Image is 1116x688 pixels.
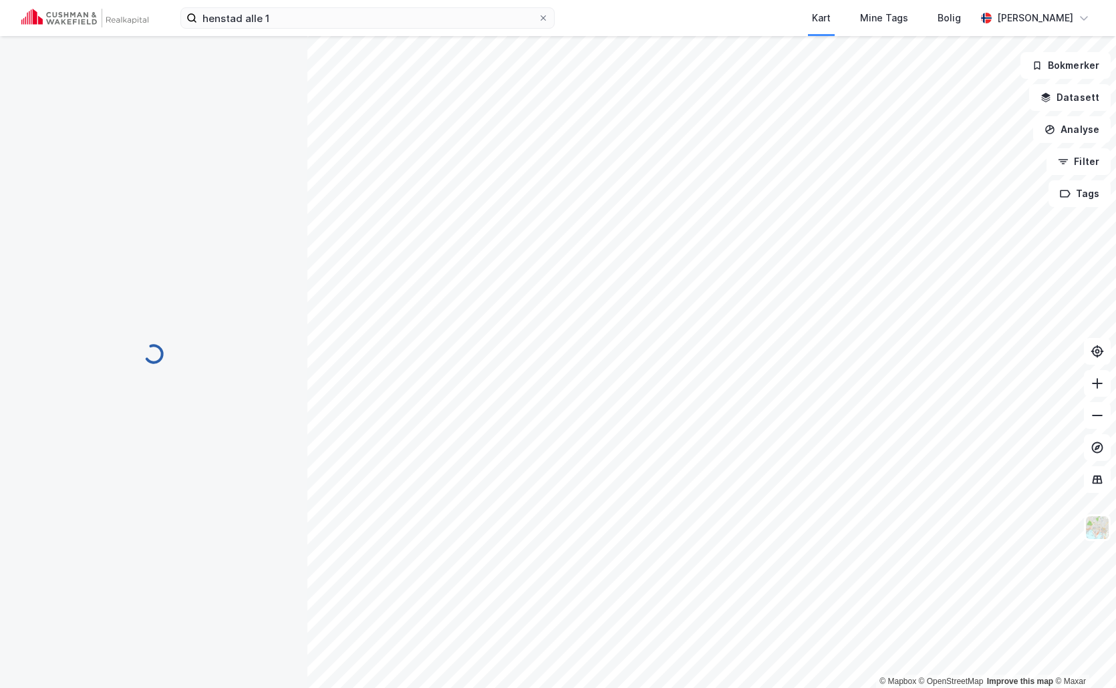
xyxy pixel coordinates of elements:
input: Søk på adresse, matrikkel, gårdeiere, leietakere eller personer [197,8,538,28]
img: Z [1085,515,1110,540]
a: OpenStreetMap [919,677,984,686]
div: Kart [812,10,831,26]
a: Improve this map [987,677,1053,686]
img: spinner.a6d8c91a73a9ac5275cf975e30b51cfb.svg [143,343,164,365]
a: Mapbox [879,677,916,686]
div: Bolig [938,10,961,26]
button: Bokmerker [1020,52,1111,79]
div: [PERSON_NAME] [997,10,1073,26]
button: Datasett [1029,84,1111,111]
button: Analyse [1033,116,1111,143]
div: Kontrollprogram for chat [1049,624,1116,688]
button: Filter [1047,148,1111,175]
iframe: Chat Widget [1049,624,1116,688]
div: Mine Tags [860,10,908,26]
img: cushman-wakefield-realkapital-logo.202ea83816669bd177139c58696a8fa1.svg [21,9,148,27]
button: Tags [1049,180,1111,207]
